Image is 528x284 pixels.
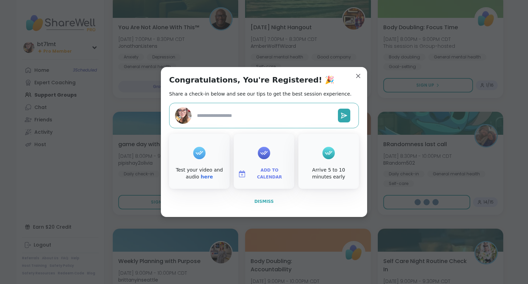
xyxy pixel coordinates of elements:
[249,167,290,181] span: Add to Calendar
[169,194,359,209] button: Dismiss
[175,107,191,124] img: bt7lmt
[169,90,352,97] h2: Share a check-in below and see our tips to get the best session experience.
[169,75,334,85] h1: Congratulations, You're Registered! 🎉
[201,174,213,179] a: here
[235,167,293,181] button: Add to Calendar
[238,170,246,178] img: ShareWell Logomark
[300,167,357,180] div: Arrive 5 to 10 minutes early
[254,199,274,204] span: Dismiss
[170,167,228,180] div: Test your video and audio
